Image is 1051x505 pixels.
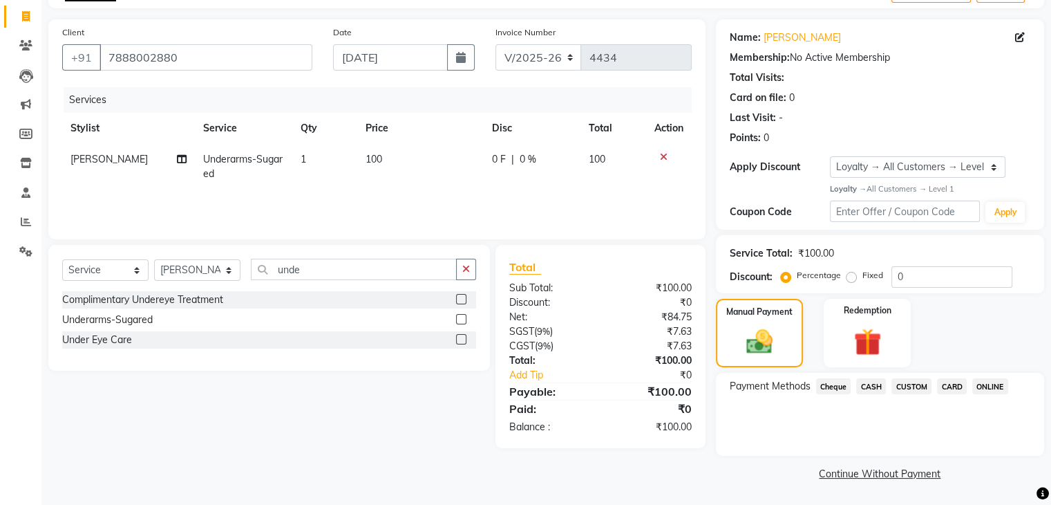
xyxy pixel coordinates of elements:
[726,306,793,318] label: Manual Payment
[730,30,761,45] div: Name:
[600,281,702,295] div: ₹100.00
[730,246,793,261] div: Service Total:
[511,152,514,167] span: |
[600,339,702,353] div: ₹7.63
[730,379,811,394] span: Payment Methods
[730,50,790,65] div: Membership:
[600,353,702,368] div: ₹100.00
[70,153,148,165] span: [PERSON_NAME]
[62,44,101,71] button: +91
[251,259,457,280] input: Search or Scan
[600,401,702,417] div: ₹0
[62,333,132,347] div: Under Eye Care
[730,205,830,219] div: Coupon Code
[203,153,283,180] span: Underarms-Sugared
[538,340,551,351] span: 9%
[600,310,702,324] div: ₹84.75
[499,339,600,353] div: ( )
[830,184,867,194] strong: Loyalty →
[62,113,195,144] th: Stylist
[499,383,600,400] div: Payable:
[730,111,776,125] div: Last Visit:
[520,152,536,167] span: 0 %
[891,378,931,394] span: CUSTOM
[64,87,702,113] div: Services
[730,160,830,174] div: Apply Discount
[495,26,556,39] label: Invoice Number
[509,340,535,352] span: CGST
[499,420,600,434] div: Balance :
[764,131,769,145] div: 0
[509,260,541,275] span: Total
[333,26,352,39] label: Date
[62,293,223,307] div: Complimentary Undereye Treatment
[830,201,981,222] input: Enter Offer / Coupon Code
[600,295,702,310] div: ₹0
[537,326,550,337] span: 9%
[195,113,292,144] th: Service
[292,113,357,144] th: Qty
[730,131,761,145] div: Points:
[499,368,617,383] a: Add Tip
[600,420,702,434] div: ₹100.00
[100,44,312,71] input: Search by Name/Mobile/Email/Code
[580,113,646,144] th: Total
[779,111,783,125] div: -
[764,30,841,45] a: [PERSON_NAME]
[937,378,967,394] span: CARD
[985,202,1025,223] button: Apply
[856,378,886,394] span: CASH
[484,113,580,144] th: Disc
[357,113,484,144] th: Price
[600,324,702,339] div: ₹7.63
[719,467,1041,481] a: Continue Without Payment
[730,71,784,85] div: Total Visits:
[499,353,600,368] div: Total:
[62,26,84,39] label: Client
[62,313,153,327] div: Underarms-Sugared
[798,246,834,261] div: ₹100.00
[600,383,702,400] div: ₹100.00
[366,153,382,165] span: 100
[646,113,692,144] th: Action
[845,325,890,360] img: _gift.svg
[738,327,781,357] img: _cash.svg
[499,401,600,417] div: Paid:
[499,310,600,324] div: Net:
[730,91,786,105] div: Card on file:
[499,324,600,339] div: ( )
[730,50,1030,65] div: No Active Membership
[797,269,841,282] label: Percentage
[617,368,701,383] div: ₹0
[862,269,883,282] label: Fixed
[972,378,1008,394] span: ONLINE
[830,183,1030,195] div: All Customers → Level 1
[492,152,506,167] span: 0 F
[789,91,795,105] div: 0
[301,153,306,165] span: 1
[844,304,891,317] label: Redemption
[816,378,851,394] span: Cheque
[499,281,600,295] div: Sub Total:
[730,270,773,284] div: Discount:
[589,153,605,165] span: 100
[499,295,600,310] div: Discount:
[509,325,534,338] span: SGST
